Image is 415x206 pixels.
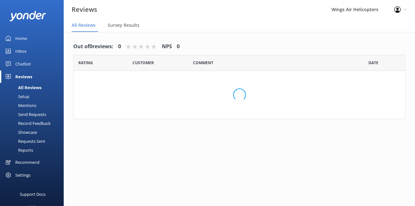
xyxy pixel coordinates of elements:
[15,70,32,83] div: Reviews
[4,83,64,92] a: All Reviews
[4,128,37,137] div: Showcase
[177,42,180,51] h4: 0
[4,92,64,101] a: Setup
[118,42,121,51] h4: 0
[4,110,46,119] div: Send Requests
[15,57,31,70] div: Chatbot
[15,45,26,57] div: Inbox
[10,11,46,21] img: yonder-white-logo.png
[193,60,213,66] span: Question
[368,60,378,66] span: Date
[108,22,140,28] span: Survey Results
[72,4,97,15] h3: Reviews
[15,169,31,181] div: Settings
[15,156,39,169] div: Recommend
[4,137,45,146] div: Requests Sent
[162,42,172,51] h4: NPS
[4,101,36,110] div: Mentions
[15,32,27,45] div: Home
[4,92,29,101] div: Setup
[4,137,64,146] a: Requests Sent
[4,83,41,92] div: All Reviews
[4,101,64,110] a: Mentions
[4,146,33,155] div: Reports
[4,119,64,128] a: Record Feedback
[4,110,64,119] a: Send Requests
[4,146,64,155] a: Reports
[73,42,113,51] h4: Out of 0 reviews:
[132,60,154,66] span: Date
[4,128,64,137] a: Showcase
[4,119,51,128] div: Record Feedback
[72,22,96,28] span: All Reviews
[78,60,93,66] span: Date
[20,188,46,201] div: Support Docs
